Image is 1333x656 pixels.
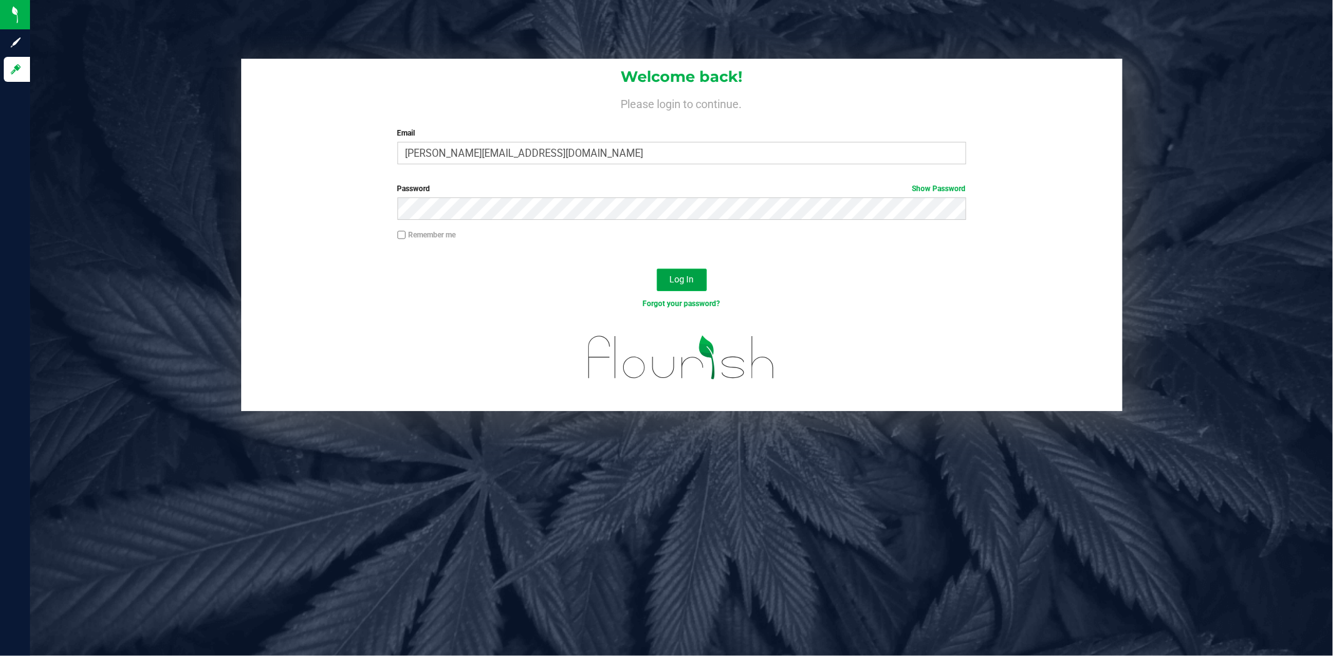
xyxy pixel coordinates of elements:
h4: Please login to continue. [241,95,1122,110]
input: Remember me [397,231,406,239]
img: flourish_logo.svg [571,322,792,393]
h1: Welcome back! [241,69,1122,85]
inline-svg: Log in [9,63,22,76]
a: Show Password [912,184,966,193]
label: Remember me [397,229,456,241]
button: Log In [657,269,707,291]
inline-svg: Sign up [9,36,22,49]
a: Forgot your password? [643,299,721,308]
span: Log In [669,274,694,284]
span: Password [397,184,431,193]
label: Email [397,127,966,139]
